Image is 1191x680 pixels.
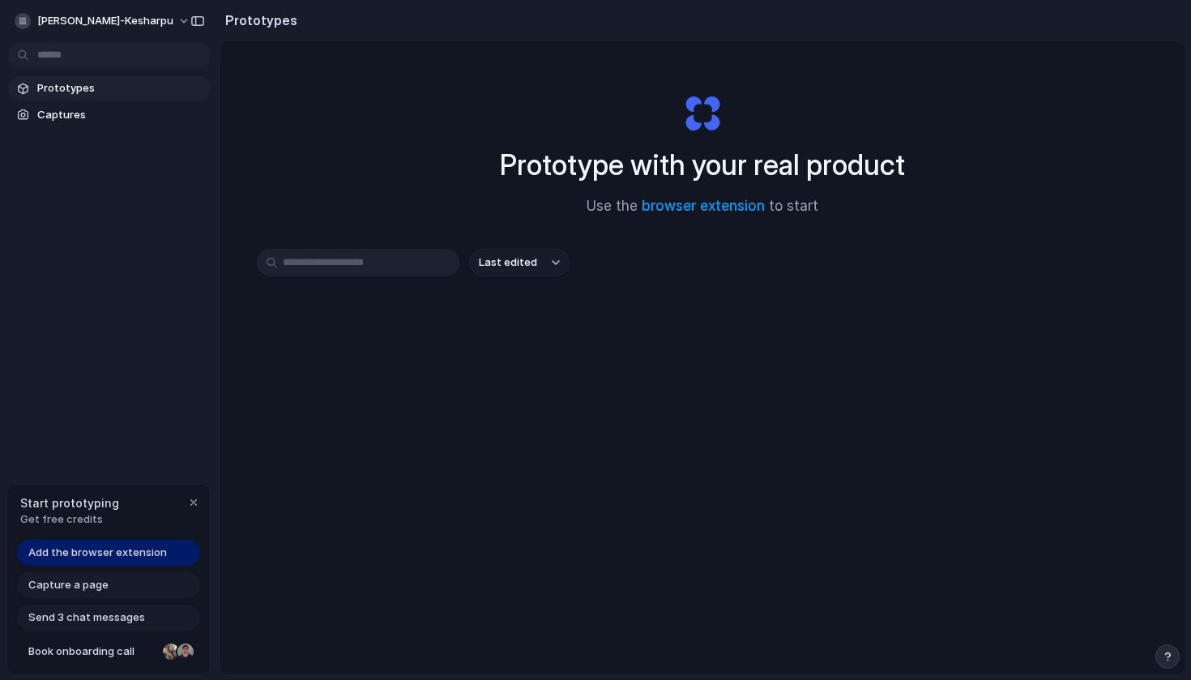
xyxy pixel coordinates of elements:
div: Christian Iacullo [176,642,195,661]
h2: Prototypes [219,11,297,30]
span: Send 3 chat messages [28,609,145,626]
button: [PERSON_NAME]-kesharpu [8,8,198,34]
span: Get free credits [20,511,119,528]
a: Book onboarding call [17,639,200,665]
span: Add the browser extension [28,545,167,561]
span: Book onboarding call [28,644,156,660]
span: Start prototyping [20,494,119,511]
span: Use the to start [587,196,818,217]
span: Capture a page [28,577,109,593]
a: Captures [8,103,211,127]
button: Last edited [469,249,570,276]
span: Last edited [479,254,537,271]
h1: Prototype with your real product [500,143,905,186]
a: Prototypes [8,76,211,101]
span: [PERSON_NAME]-kesharpu [37,13,173,29]
a: browser extension [642,198,765,214]
div: Nicole Kubica [161,642,181,661]
span: Captures [37,107,204,123]
span: Prototypes [37,80,204,96]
